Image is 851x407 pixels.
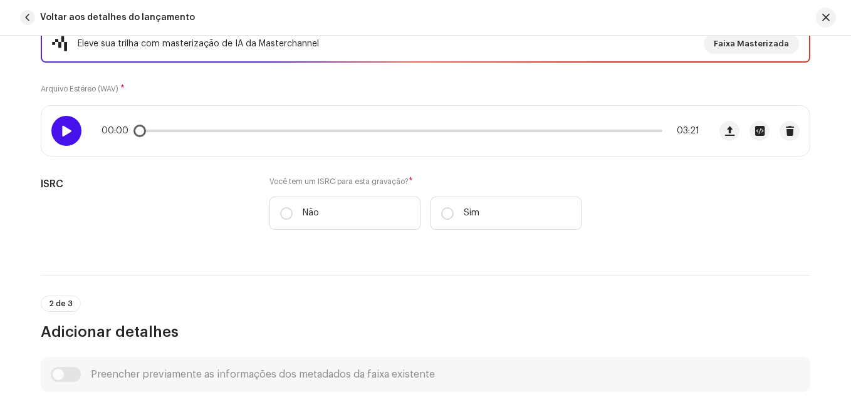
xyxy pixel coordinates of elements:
div: Eleve sua trilha com masterização de IA da Masterchannel [78,36,319,51]
label: Você tem um ISRC para esta gravação? [269,177,582,187]
h5: ISRC [41,177,249,192]
h3: Adicionar detalhes [41,322,810,342]
span: Faixa Masterizada [714,31,789,56]
p: Sim [464,207,479,220]
span: 03:21 [667,126,699,136]
p: Não [303,207,319,220]
button: Faixa Masterizada [704,34,799,54]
